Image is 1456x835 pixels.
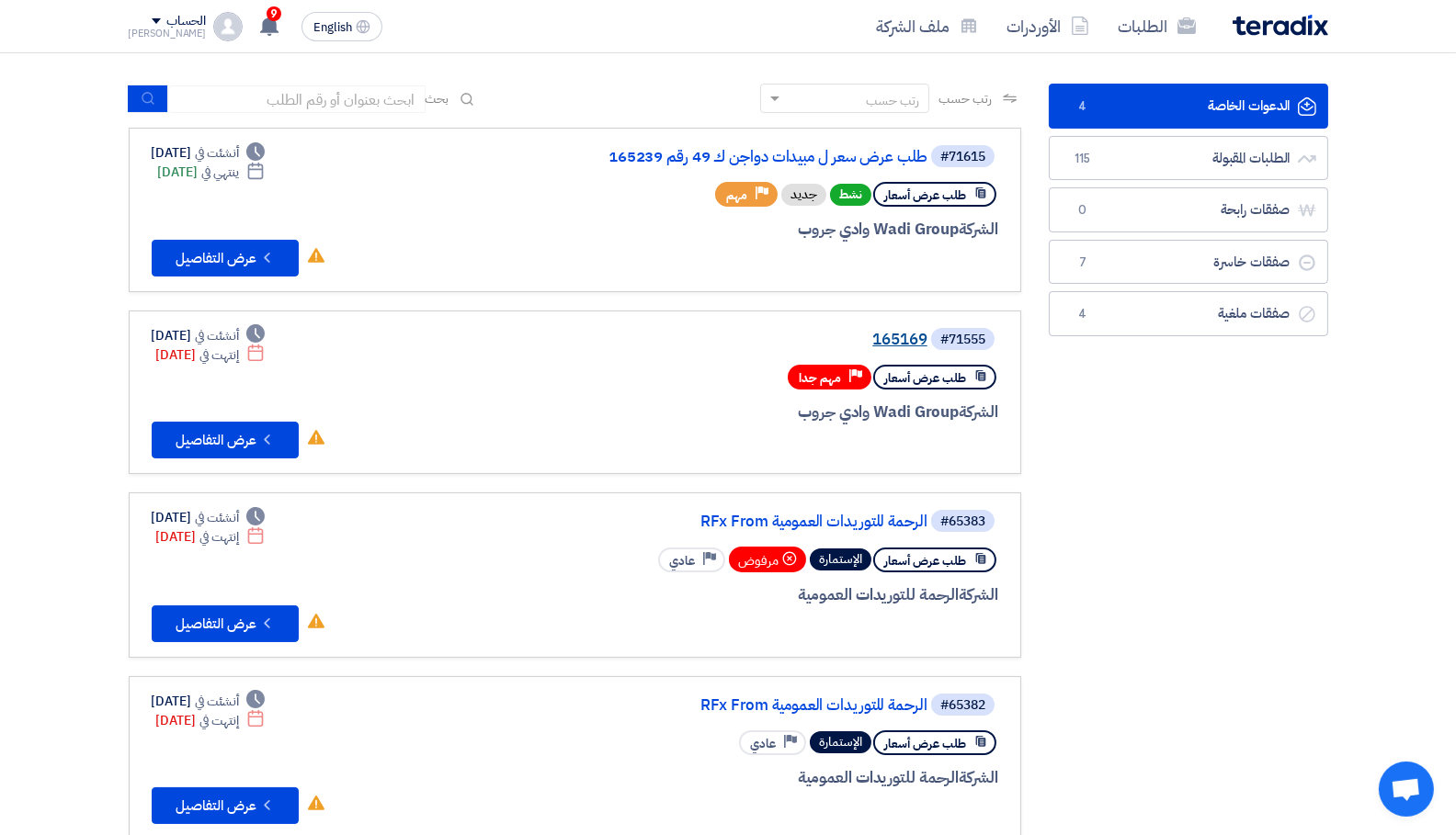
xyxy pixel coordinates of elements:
[959,401,998,423] span: الشركة
[993,5,1104,48] a: الأوردرات
[152,787,299,824] button: عرض التفاصيل
[158,163,266,182] div: [DATE]
[1072,201,1094,220] span: 0
[1072,150,1094,168] span: 115
[301,12,382,41] button: English
[166,14,206,29] div: الحساب
[195,508,239,527] span: أنشئت في
[560,697,927,714] a: RFx From الرحمة للتوريدات العمومية
[1049,84,1328,129] a: الدعوات الخاصة4
[195,143,239,163] span: أنشئت في
[884,552,966,570] span: طلب عرض أسعار
[199,345,239,365] span: إنتهت في
[866,91,919,110] div: رتب حسب
[1049,291,1328,336] a: صفقات ملغية4
[862,5,993,48] a: ملف الشركة
[959,766,998,789] span: الشركة
[959,218,998,241] span: الشركة
[152,326,266,345] div: [DATE]
[1049,240,1328,285] a: صفقات خاسرة7
[152,240,299,276] button: عرض التفاصيل
[201,163,239,182] span: ينتهي في
[560,513,927,530] a: RFx From الرحمة للتوريدات العمومية
[556,218,998,242] div: Wadi Group وادي جروب
[750,735,776,752] span: عادي
[959,583,998,606] span: الشركة
[810,548,871,570] div: الإستمارة
[156,527,266,547] div: [DATE]
[152,143,266,163] div: [DATE]
[1104,5,1211,48] a: الطلبات
[940,515,985,528] div: #65383
[1072,305,1094,323] span: 4
[199,711,239,730] span: إنتهت في
[560,332,927,348] a: 165169
[669,552,695,570] span: عادي
[940,333,985,346] div: #71555
[884,735,966,752] span: طلب عرض أسعار
[199,527,239,547] span: إنتهت في
[313,21,352,34] span: English
[267,6,281,21] span: 9
[940,699,985,712] div: #65382
[156,345,266,365] div: [DATE]
[884,369,966,387] span: طلب عرض أسعار
[799,369,841,387] span: مهم جدا
[213,12,243,41] img: profile_test.png
[810,731,871,753] div: الإستمارة
[152,422,299,458] button: عرض التفاصيل
[152,605,299,642] button: عرض التفاصيل
[556,401,998,424] div: Wadi Group وادي جروب
[156,711,266,730] div: [DATE]
[1072,254,1094,272] span: 7
[1379,762,1434,817] div: دردشة مفتوحة
[830,184,871,206] span: نشط
[195,692,239,711] span: أنشئت في
[884,186,966,204] span: طلب عرض أسعار
[195,326,239,345] span: أنشئت في
[726,186,747,204] span: مهم
[426,89,449,108] span: بحث
[1072,97,1094,116] span: 4
[729,547,806,572] div: مرفوض
[556,766,998,790] div: الرحمة للتوريدات العمومية
[168,85,426,113] input: ابحث بعنوان أو رقم الطلب
[1233,15,1328,36] img: Teradix logo
[129,28,207,39] div: [PERSON_NAME]
[781,184,826,206] div: جديد
[560,149,927,165] a: طلب عرض سعر ل مبيدات دواجن ك 49 رقم 165239
[556,583,998,607] div: الرحمة للتوريدات العمومية
[1049,136,1328,181] a: الطلبات المقبولة115
[1049,187,1328,232] a: صفقات رابحة0
[938,89,991,108] span: رتب حسب
[152,508,266,527] div: [DATE]
[940,151,985,164] div: #71615
[152,692,266,711] div: [DATE]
